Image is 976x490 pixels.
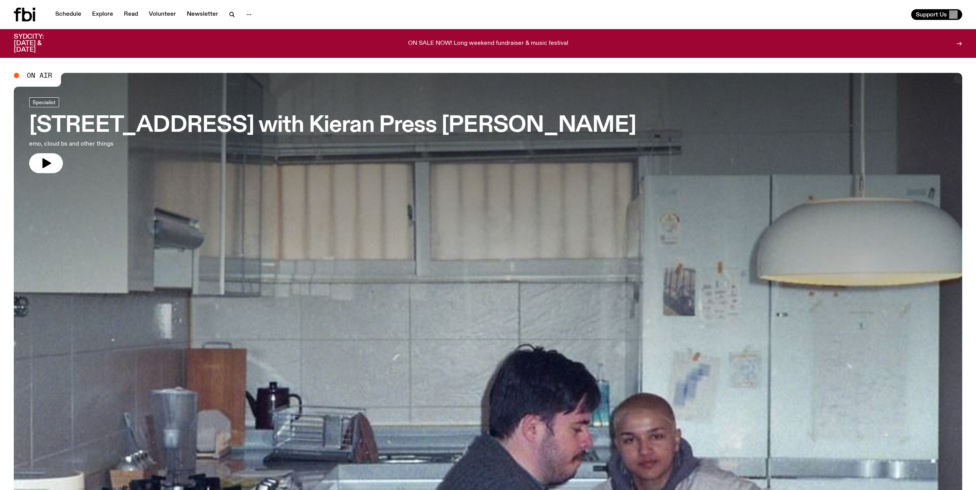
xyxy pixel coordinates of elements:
a: Volunteer [144,9,181,20]
span: On Air [27,72,52,79]
a: Schedule [51,9,86,20]
a: [STREET_ADDRESS] with Kieran Press [PERSON_NAME]emo, cloud bs and other things [29,97,636,173]
a: Explore [87,9,118,20]
a: Specialist [29,97,59,107]
h3: SYDCITY: [DATE] & [DATE] [14,34,63,53]
a: Read [119,9,143,20]
p: ON SALE NOW! Long weekend fundraiser & music festival [408,40,568,47]
a: Newsletter [182,9,223,20]
span: Support Us [916,11,947,18]
p: emo, cloud bs and other things [29,139,225,149]
h3: [STREET_ADDRESS] with Kieran Press [PERSON_NAME] [29,115,636,136]
span: Specialist [33,99,56,105]
button: Support Us [911,9,962,20]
